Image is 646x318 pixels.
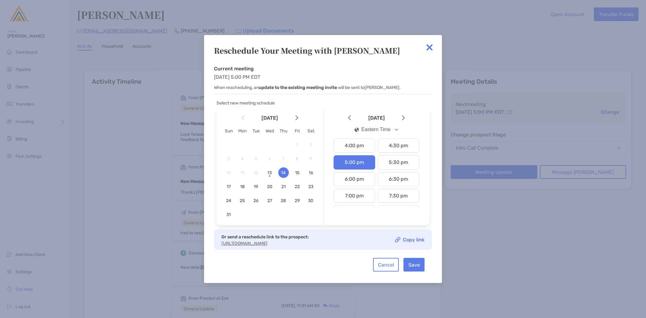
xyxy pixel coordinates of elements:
[292,170,303,175] span: 15
[306,198,316,203] span: 30
[278,170,289,175] span: 14
[378,155,419,170] div: 5:30 pm
[378,205,419,220] div: 8:30 pm
[395,237,400,242] img: Copy link icon
[223,184,234,189] span: 17
[423,41,436,54] img: close modal icon
[292,198,303,203] span: 29
[348,115,351,121] img: Arrow icon
[395,129,398,131] img: Open dropdown arrow
[251,184,261,189] span: 19
[306,184,316,189] span: 23
[304,128,318,134] div: Sat
[221,233,309,241] p: Or send a reschedule link to the prospect:
[277,128,290,134] div: Thu
[378,139,419,153] div: 4:30 pm
[334,205,375,220] div: 8:00 pm
[278,156,289,161] span: 7
[290,128,304,134] div: Fri
[355,127,359,132] img: icon
[264,170,275,175] span: 13
[246,115,294,121] span: [DATE]
[292,184,303,189] span: 22
[278,184,289,189] span: 21
[378,189,419,203] div: 7:30 pm
[251,198,261,203] span: 26
[223,156,234,161] span: 3
[237,156,248,161] span: 4
[237,170,248,175] span: 11
[237,198,248,203] span: 25
[295,115,298,121] img: Arrow icon
[237,184,248,189] span: 18
[334,189,375,203] div: 7:00 pm
[264,184,275,189] span: 20
[352,115,401,121] span: [DATE]
[306,170,316,175] span: 16
[292,142,303,148] span: 1
[249,128,263,134] div: Tue
[251,156,261,161] span: 5
[334,155,375,170] div: 5:00 pm
[214,66,432,94] div: [DATE] 5:00 PM EDT
[216,100,275,106] span: Select new meeting schedule
[355,127,391,132] div: Eastern Time
[235,128,249,134] div: Mon
[264,156,275,161] span: 6
[373,258,399,272] button: Cancel
[264,198,275,203] span: 27
[214,45,432,56] div: Reschedule Your Meeting with [PERSON_NAME]
[278,198,289,203] span: 28
[251,170,261,175] span: 12
[223,212,234,217] span: 31
[403,258,425,272] button: Save
[306,142,316,148] span: 2
[349,122,404,137] button: iconEastern Time
[292,156,303,161] span: 8
[214,66,432,72] h4: Current meeting
[214,84,432,91] p: When rescheduling, an will be sent to [PERSON_NAME] .
[241,115,244,121] img: Arrow icon
[306,156,316,161] span: 9
[334,172,375,186] div: 6:00 pm
[395,237,425,242] a: Copy link
[259,85,337,90] b: update to the existing meeting invite
[223,198,234,203] span: 24
[378,172,419,186] div: 6:30 pm
[222,128,235,134] div: Sun
[263,128,276,134] div: Wed
[334,139,375,153] div: 4:00 pm
[402,115,405,121] img: Arrow icon
[223,170,234,175] span: 10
